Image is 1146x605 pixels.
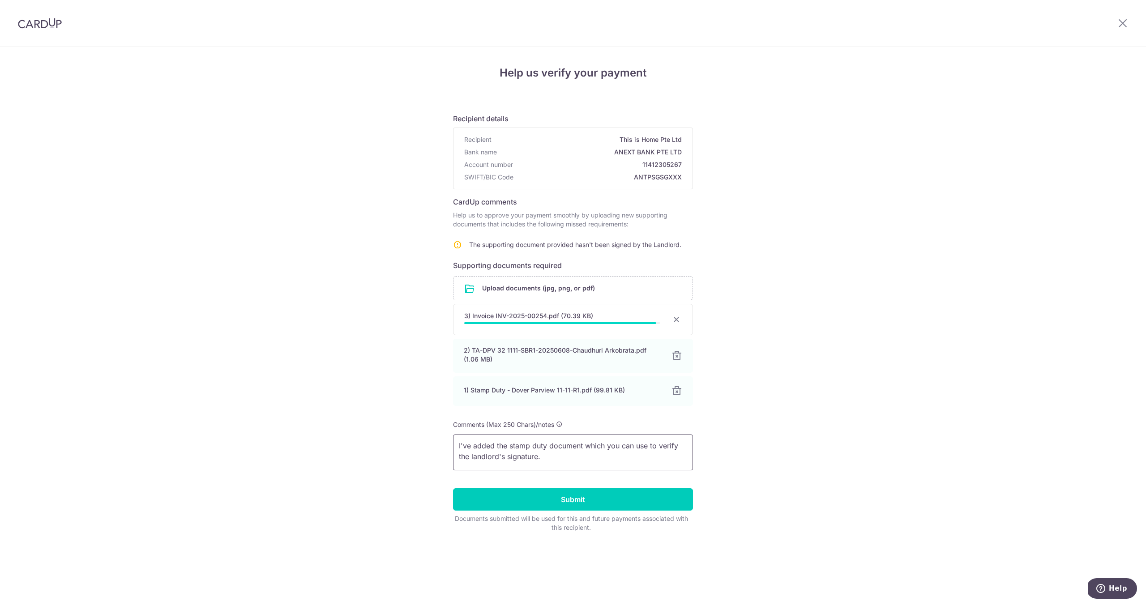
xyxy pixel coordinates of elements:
[495,135,682,144] span: This is Home Pte Ltd
[453,488,693,511] input: Submit
[453,113,693,124] h6: Recipient details
[469,241,681,248] span: The supporting document provided hasn't been signed by the Landlord.
[500,148,682,157] span: ANEXT BANK PTE LTD
[453,260,693,271] h6: Supporting documents required
[453,211,693,229] p: Help us to approve your payment smoothly by uploading new supporting documents that includes the ...
[464,135,492,144] span: Recipient
[464,148,497,157] span: Bank name
[464,311,660,320] div: 3) Invoice INV-2025-00254.pdf (70.39 KB)
[464,346,661,364] div: 2) TA-DPV 32 1111-SBR1-20250608-Chaudhuri Arkobrata.pdf (1.06 MB)
[453,514,689,532] div: Documents submitted will be used for this and future payments associated with this recipient.
[517,173,682,182] span: ANTPSGSGXXX
[464,173,513,182] span: SWIFT/BIC Code
[464,322,656,324] div: 98%
[453,196,693,207] h6: CardUp comments
[453,65,693,81] h4: Help us verify your payment
[464,160,513,169] span: Account number
[1088,578,1137,601] iframe: Opens a widget where you can find more information
[517,160,682,169] span: 11412305267
[18,18,62,29] img: CardUp
[453,421,554,428] span: Comments (Max 250 Chars)/notes
[464,386,661,395] div: 1) Stamp Duty - Dover Parview 11-11-R1.pdf (99.81 KB)
[453,276,693,300] div: Upload documents (jpg, png, or pdf)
